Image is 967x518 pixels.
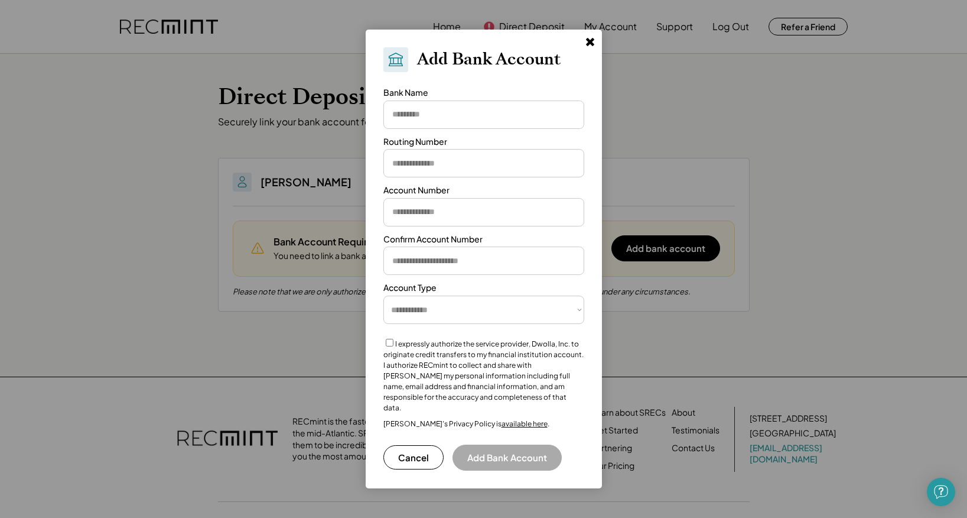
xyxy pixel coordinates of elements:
div: Open Intercom Messenger [927,478,955,506]
div: Confirm Account Number [383,234,483,245]
label: I expressly authorize the service provider, Dwolla, Inc. to originate credit transfers to my fina... [383,339,584,412]
div: [PERSON_NAME]’s Privacy Policy is . [383,419,549,429]
div: Routing Number [383,136,447,148]
div: Account Number [383,184,450,196]
a: available here [502,419,548,428]
button: Add Bank Account [452,445,562,471]
h2: Add Bank Account [417,50,561,70]
div: Account Type [383,282,437,294]
div: Bank Name [383,87,428,99]
button: Cancel [383,445,444,470]
img: Bank.svg [387,51,405,69]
